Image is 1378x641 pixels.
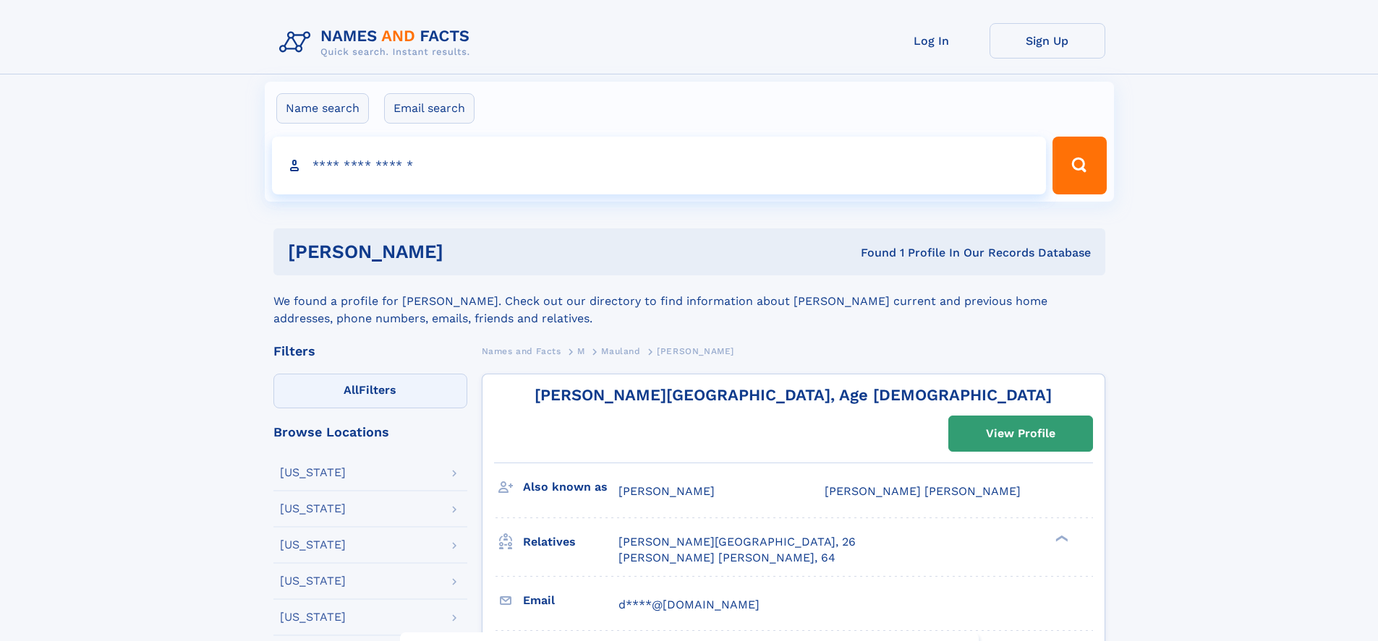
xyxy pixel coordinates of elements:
[280,503,346,515] div: [US_STATE]
[577,342,585,360] a: M
[523,588,618,613] h3: Email
[276,93,369,124] label: Name search
[280,467,346,478] div: [US_STATE]
[535,386,1052,404] a: [PERSON_NAME][GEOGRAPHIC_DATA], Age [DEMOGRAPHIC_DATA]
[601,346,640,356] span: Mauland
[874,23,990,59] a: Log In
[1052,137,1106,194] button: Search Button
[825,484,1021,498] span: [PERSON_NAME] [PERSON_NAME]
[618,534,856,550] a: [PERSON_NAME][GEOGRAPHIC_DATA], 26
[344,383,359,397] span: All
[273,23,482,62] img: Logo Names and Facts
[273,374,467,408] label: Filters
[949,416,1092,451] a: View Profile
[523,530,618,554] h3: Relatives
[601,342,640,360] a: Mauland
[986,417,1055,450] div: View Profile
[280,611,346,623] div: [US_STATE]
[280,539,346,551] div: [US_STATE]
[273,275,1105,327] div: We found a profile for [PERSON_NAME]. Check out our directory to find information about [PERSON_N...
[384,93,475,124] label: Email search
[618,550,835,566] a: [PERSON_NAME] [PERSON_NAME], 64
[288,243,652,261] h1: [PERSON_NAME]
[273,426,467,439] div: Browse Locations
[280,575,346,587] div: [US_STATE]
[1052,533,1069,543] div: ❯
[657,346,734,356] span: [PERSON_NAME]
[618,484,715,498] span: [PERSON_NAME]
[652,245,1091,261] div: Found 1 Profile In Our Records Database
[273,345,467,358] div: Filters
[577,346,585,356] span: M
[523,475,618,499] h3: Also known as
[272,137,1047,194] input: search input
[482,342,561,360] a: Names and Facts
[990,23,1105,59] a: Sign Up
